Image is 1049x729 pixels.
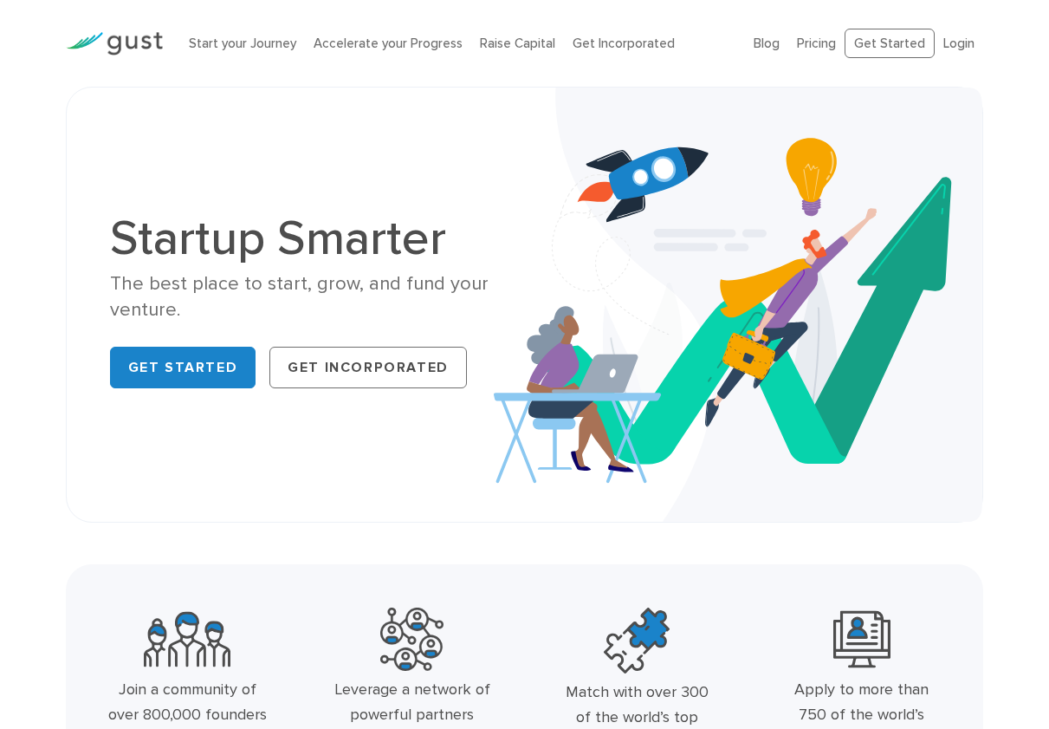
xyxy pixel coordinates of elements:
[269,347,467,388] a: Get Incorporated
[833,608,890,671] img: Leading Angel Investment
[189,36,296,51] a: Start your Journey
[943,36,975,51] a: Login
[797,36,836,51] a: Pricing
[110,214,512,263] h1: Startup Smarter
[604,608,670,674] img: Top Accelerators
[494,88,982,522] img: Startup Smarter Hero
[380,608,444,671] img: Powerful Partners
[845,29,935,59] a: Get Started
[314,36,463,51] a: Accelerate your Progress
[754,36,780,51] a: Blog
[480,36,555,51] a: Raise Capital
[110,347,256,388] a: Get Started
[108,678,268,728] div: Join a community of over 800,000 founders
[66,32,163,55] img: Gust Logo
[333,678,492,728] div: Leverage a network of powerful partners
[573,36,675,51] a: Get Incorporated
[144,608,230,671] img: Community Founders
[110,271,512,322] div: The best place to start, grow, and fund your venture.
